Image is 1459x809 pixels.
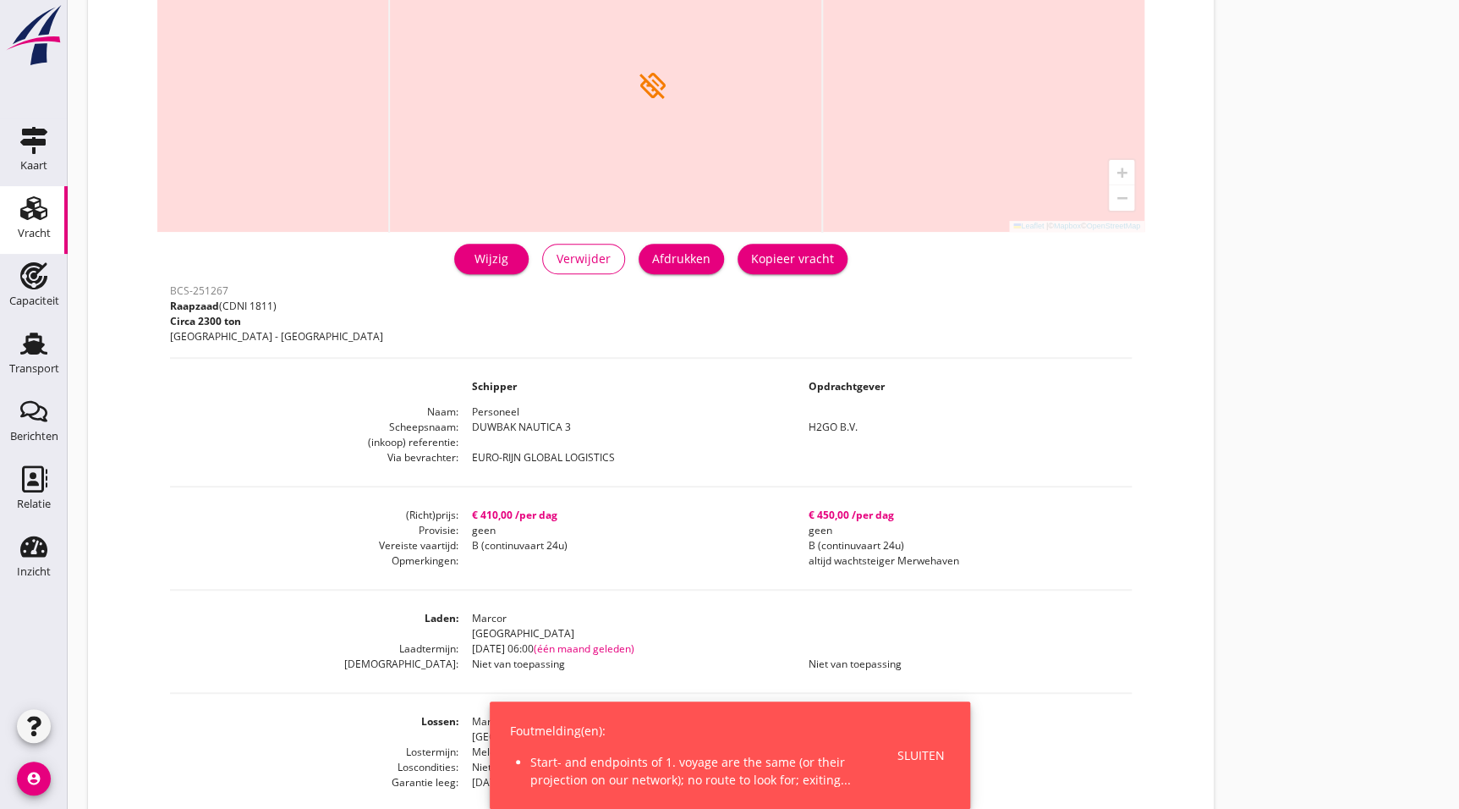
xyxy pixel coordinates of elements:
[458,508,795,523] dd: € 410,00 /per dag
[170,299,219,313] span: Raapzaad
[170,283,228,298] span: BCS-251267
[534,641,634,656] span: (één maand geleden)
[17,762,51,795] i: account_circle
[795,657,1132,672] dd: Niet van toepassing
[795,420,1132,435] dd: H2GO B.V.
[1046,222,1048,230] span: |
[170,538,458,553] dt: Vereiste vaartijd
[542,244,625,274] button: Verwijder
[1013,222,1044,230] a: Leaflet
[170,553,458,569] dt: Opmerkingen
[897,746,945,764] div: Sluiten
[795,553,1132,569] dd: altijd wachtsteiger Merwehaven
[170,508,458,523] dt: (Richt)prijs
[170,450,458,465] dt: Via bevrachter
[18,228,51,239] div: Vracht
[795,538,1132,553] dd: B (continuvaart 24u)
[639,244,724,274] button: Afdrukken
[3,4,64,67] img: logo-small.a267ee39.svg
[170,775,458,790] dt: Garantie leeg
[170,420,458,435] dt: Scheepsnaam
[557,250,611,267] div: Verwijder
[170,611,458,641] dt: Laden
[458,538,795,553] dd: B (continuvaart 24u)
[795,523,1132,538] dd: geen
[170,641,458,657] dt: Laadtermijn
[170,745,458,760] dt: Lostermijn
[170,523,458,538] dt: Provisie
[751,250,834,267] div: Kopieer vracht
[458,450,795,465] dd: EURO-RIJN GLOBAL LOGISTICS
[1086,222,1140,230] a: OpenStreetMap
[458,404,1132,420] dd: Personeel
[468,250,515,267] div: Wijzig
[170,314,383,329] p: Circa 2300 ton
[795,379,1132,394] dd: Opdrachtgever
[458,641,1132,657] dd: [DATE] 06:00
[1116,162,1127,183] span: +
[458,379,795,394] dd: Schipper
[1109,160,1134,185] a: Zoom in
[1009,221,1144,232] div: © ©
[738,244,847,274] button: Kopieer vracht
[458,745,1132,760] dd: Melden bij aankomst
[170,760,458,775] dt: Loscondities
[458,714,1132,745] dd: Marcor [GEOGRAPHIC_DATA]
[458,760,795,775] dd: Niet van toepassing
[17,566,51,577] div: Inzicht
[892,741,950,769] button: Sluiten
[637,70,667,101] i: directions_off
[170,714,458,745] dt: Lossen
[1054,222,1081,230] a: Mapbox
[458,523,795,538] dd: geen
[9,363,59,374] div: Transport
[458,611,1132,641] dd: Marcor [GEOGRAPHIC_DATA]
[170,435,458,450] dt: (inkoop) referentie
[170,404,458,420] dt: Naam
[530,753,857,789] li: Start- and endpoints of 1. voyage are the same (or their projection on our network); no route to ...
[510,722,857,740] p: Foutmelding(en):
[10,431,58,442] div: Berichten
[17,498,51,509] div: Relatie
[795,508,1132,523] dd: € 450,00 /per dag
[458,657,795,672] dd: Niet van toepassing
[454,244,529,274] a: Wijzig
[170,329,383,344] p: [GEOGRAPHIC_DATA] - [GEOGRAPHIC_DATA]
[458,420,795,435] dd: DUWBAK NAUTICA 3
[170,657,458,672] dt: [DEMOGRAPHIC_DATA]
[652,250,710,267] div: Afdrukken
[1116,187,1127,208] span: −
[170,299,383,314] p: (CDNI 1811)
[20,160,47,171] div: Kaart
[1109,185,1134,211] a: Zoom out
[9,295,59,306] div: Capaciteit
[458,775,795,790] dd: [DATE] 14:00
